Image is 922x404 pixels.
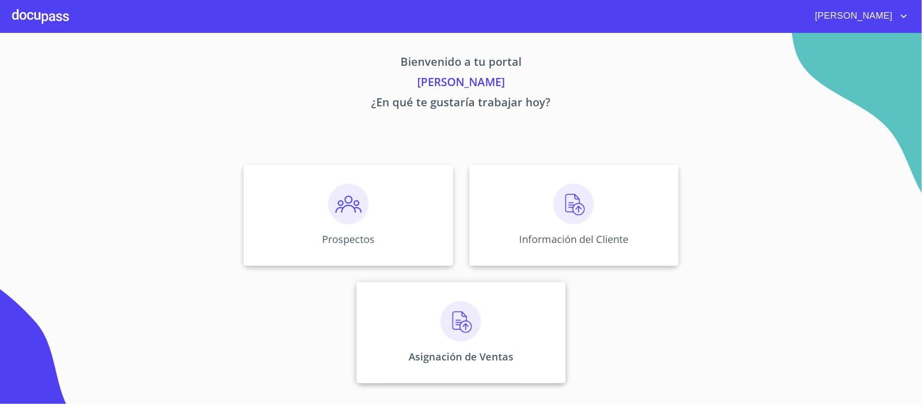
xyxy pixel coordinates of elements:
p: [PERSON_NAME] [149,73,773,94]
p: Información del Cliente [519,232,628,246]
span: [PERSON_NAME] [808,8,898,24]
p: ¿En qué te gustaría trabajar hoy? [149,94,773,114]
p: Bienvenido a tu portal [149,53,773,73]
button: account of current user [808,8,910,24]
p: Asignación de Ventas [409,350,513,363]
img: carga.png [553,184,594,224]
img: prospectos.png [328,184,369,224]
img: carga.png [440,301,481,342]
p: Prospectos [322,232,375,246]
